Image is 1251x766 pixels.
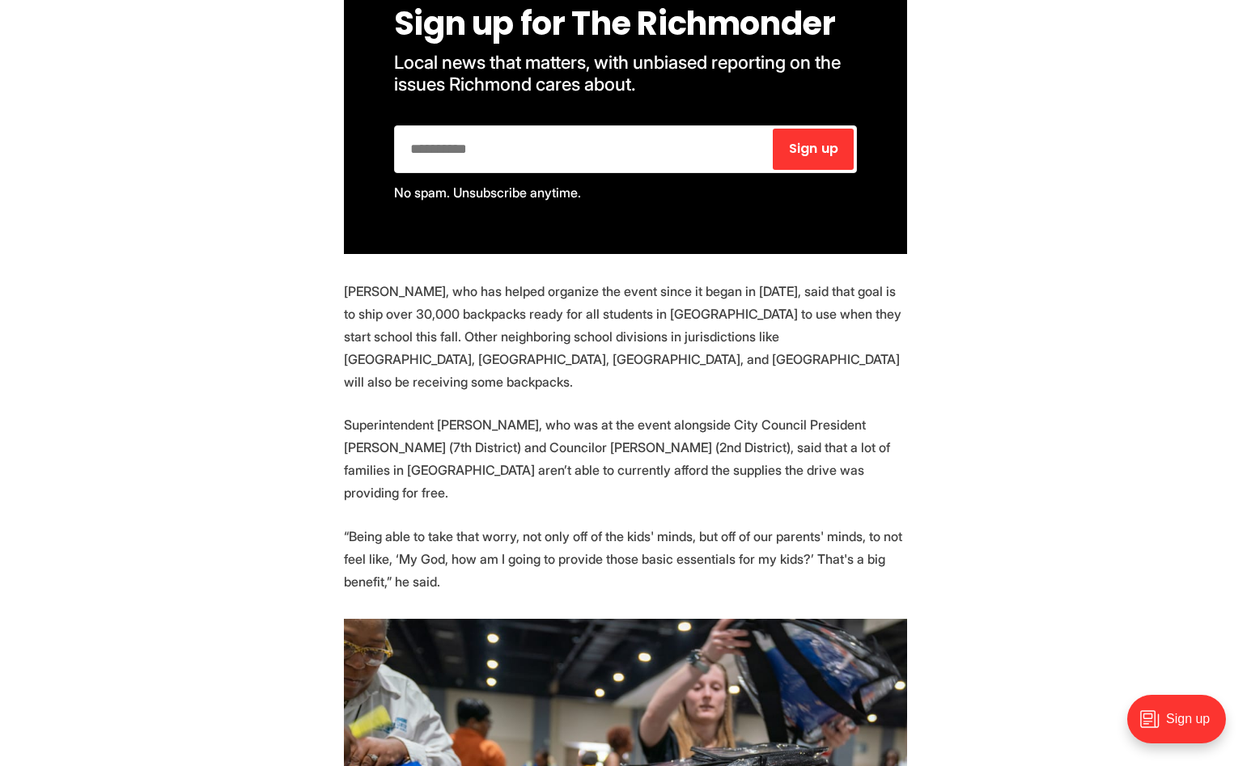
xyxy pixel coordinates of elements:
span: Sign up for The Richmonder [394,1,836,46]
p: [PERSON_NAME], who has helped organize the event since it began in [DATE], said that goal is to s... [344,280,907,393]
button: Sign up [773,129,854,170]
span: No spam. Unsubscribe anytime. [394,184,581,201]
iframe: portal-trigger [1113,687,1251,766]
p: Superintendent [PERSON_NAME], who was at the event alongside City Council President [PERSON_NAME]... [344,413,907,504]
p: “Being able to take that worry, not only off of the kids' minds, but off of our parents' minds, t... [344,525,907,593]
span: Local news that matters, with unbiased reporting on the issues Richmond cares about. [394,51,845,95]
span: Sign up [789,142,838,155]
